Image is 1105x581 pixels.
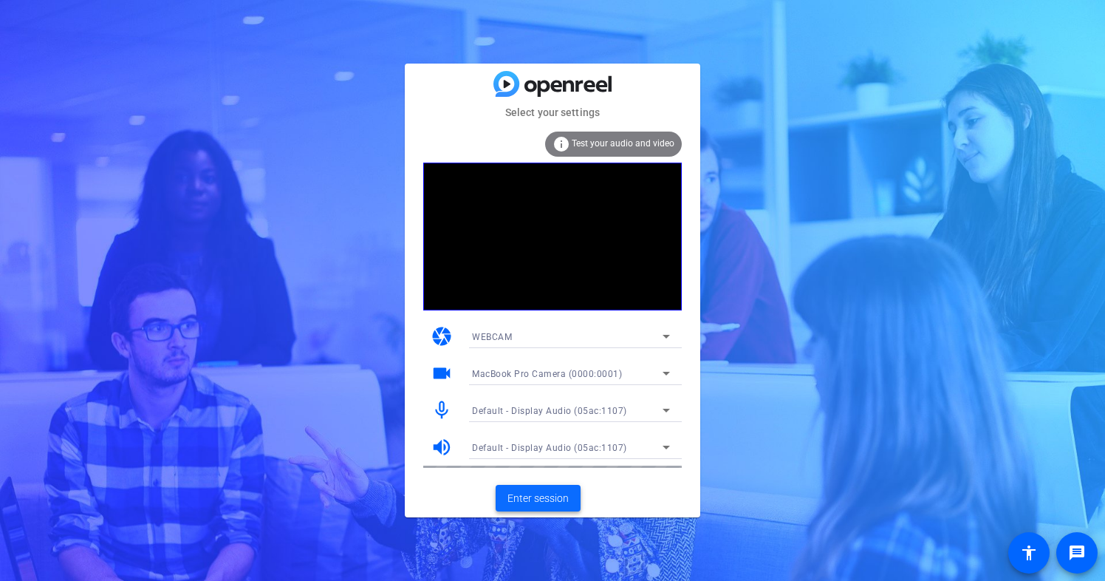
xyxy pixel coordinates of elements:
[431,436,453,458] mat-icon: volume_up
[431,325,453,347] mat-icon: camera
[431,362,453,384] mat-icon: videocam
[405,104,700,120] mat-card-subtitle: Select your settings
[1020,544,1038,562] mat-icon: accessibility
[472,443,627,453] span: Default - Display Audio (05ac:1107)
[472,369,622,379] span: MacBook Pro Camera (0000:0001)
[507,491,569,506] span: Enter session
[431,399,453,421] mat-icon: mic_none
[472,332,512,342] span: WEBCAM
[493,71,612,97] img: blue-gradient.svg
[496,485,581,512] button: Enter session
[572,138,674,149] span: Test your audio and video
[472,406,627,416] span: Default - Display Audio (05ac:1107)
[552,135,570,153] mat-icon: info
[1068,544,1086,562] mat-icon: message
